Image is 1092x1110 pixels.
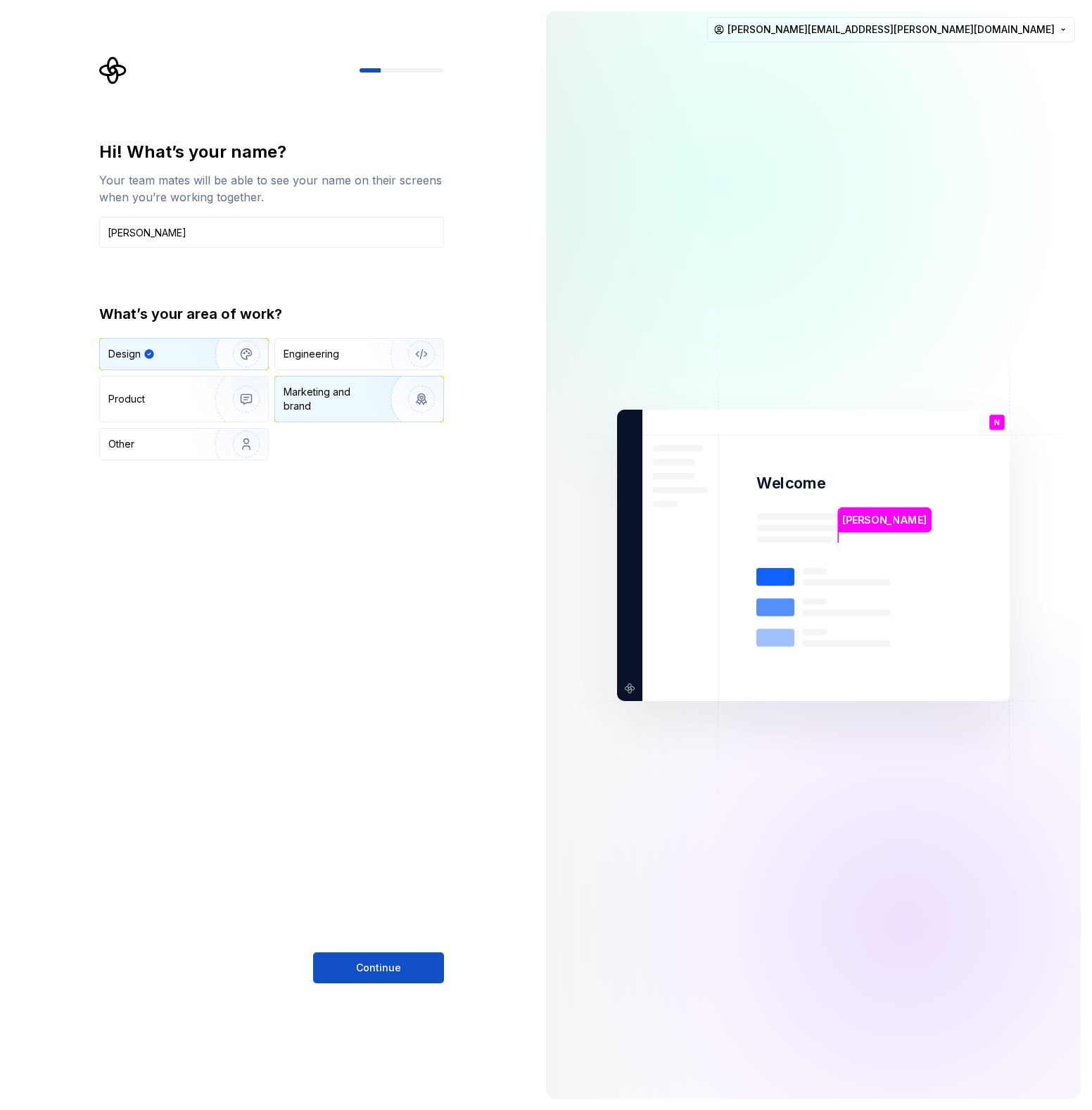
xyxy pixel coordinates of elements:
[994,418,1000,426] p: N
[707,17,1075,42] button: [PERSON_NAME][EMAIL_ADDRESS][PERSON_NAME][DOMAIN_NAME]
[99,141,444,163] div: Hi! What’s your name?
[99,172,444,206] div: Your team mates will be able to see your name on their screens when you’re working together.
[356,961,401,975] span: Continue
[313,952,444,983] button: Continue
[99,56,127,84] svg: Supernova Logo
[756,473,825,493] p: Welcome
[108,347,141,361] div: Design
[842,512,927,527] p: [PERSON_NAME]
[108,392,145,406] div: Product
[284,385,379,413] div: Marketing and brand
[99,304,444,324] div: What’s your area of work?
[99,217,444,248] input: Han Solo
[284,347,339,361] div: Engineering
[728,23,1055,37] span: [PERSON_NAME][EMAIL_ADDRESS][PERSON_NAME][DOMAIN_NAME]
[108,437,134,451] div: Other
